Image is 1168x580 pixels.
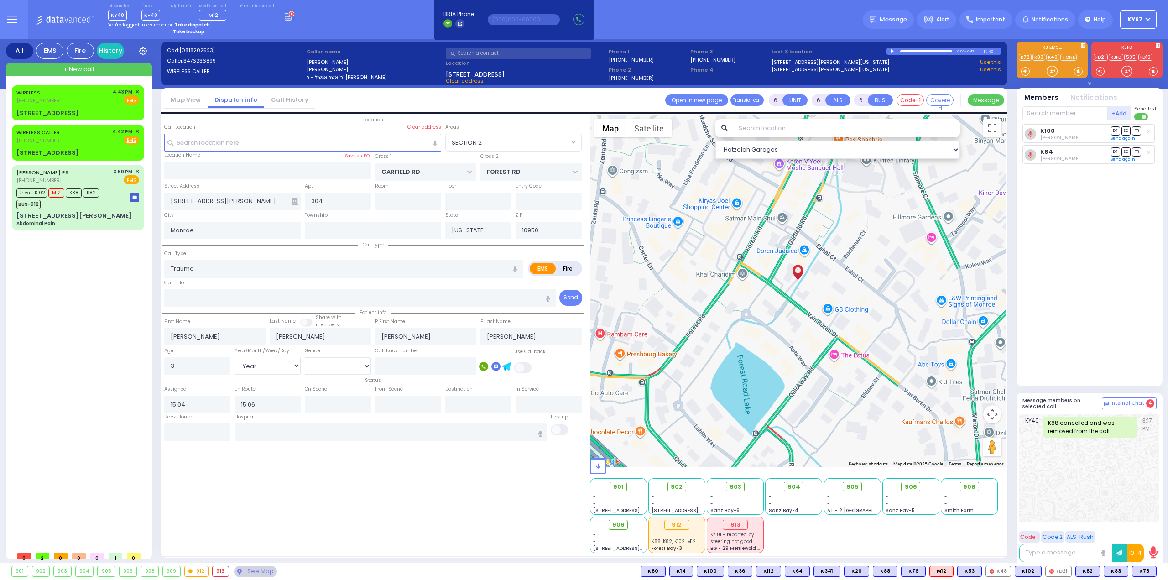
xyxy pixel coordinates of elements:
span: - [593,538,596,545]
div: [STREET_ADDRESS] [16,109,79,118]
div: 909 [163,566,180,576]
label: ZIP [516,212,522,219]
label: Caller: [167,57,303,65]
a: K100 [1040,127,1055,134]
label: Hospital [235,413,255,421]
strong: Take dispatch [175,21,210,28]
button: BUS [868,94,893,106]
span: Other building occupants [292,198,298,205]
div: BLS [1075,566,1100,577]
label: Cad: [167,47,303,54]
label: First Name [164,318,190,325]
span: Phone 2 [609,66,687,74]
span: Phone 4 [690,66,769,74]
span: Internal Chat [1111,400,1144,407]
div: K88 cancelled and was removed from the call [1043,417,1137,438]
span: [STREET_ADDRESS][PERSON_NAME] [593,545,679,552]
label: Turn off text [1134,112,1149,121]
div: K48 [985,566,1011,577]
button: Code 1 [1019,531,1040,543]
a: KJFD [1109,54,1123,61]
label: KJFD [1091,45,1163,52]
span: members [316,321,339,328]
span: SO [1121,126,1131,135]
span: Sanz Bay-5 [886,507,915,514]
span: EMS [124,175,139,184]
label: Caller name [307,48,443,56]
input: Search a contact [446,48,591,59]
span: 905 [846,482,859,491]
u: EMS [127,97,136,104]
span: K-40 [141,10,160,21]
span: Forest Bay-3 [652,545,682,552]
span: M12 [209,11,218,19]
label: Location Name [164,152,200,159]
a: [STREET_ADDRESS][PERSON_NAME][US_STATE] [772,58,889,66]
span: 1 [109,553,122,559]
div: 913 [213,566,229,576]
label: Night unit [171,4,191,9]
span: - [652,500,654,507]
span: 903 [730,482,741,491]
div: ALS [929,566,954,577]
div: K82 [1075,566,1100,577]
label: [PERSON_NAME] [307,66,443,73]
span: Notifications [1032,16,1068,24]
span: 901 [613,482,624,491]
a: Open in new page [665,94,728,106]
a: Map View [164,95,208,104]
a: [STREET_ADDRESS][PERSON_NAME][US_STATE] [772,66,889,73]
label: Lines [141,4,160,9]
label: P First Name [375,318,405,325]
a: FD19 [1138,54,1152,61]
div: 912 [185,566,209,576]
span: 2 [36,553,49,559]
label: Areas [445,124,459,131]
span: [PHONE_NUMBER] [16,97,62,104]
button: Map camera controls [983,405,1001,423]
span: DR [1111,126,1120,135]
span: 906 [905,482,917,491]
span: K88, K82, K102, M12 [652,538,696,545]
button: Internal Chat 4 [1102,397,1157,409]
div: 906 [120,566,137,576]
div: 908 [141,566,158,576]
button: Notifications [1070,93,1117,103]
button: Show street map [594,119,626,137]
label: Clear address [407,124,441,131]
u: EMS [127,137,136,144]
label: [PHONE_NUMBER] [609,56,654,63]
label: Entry Code [516,183,542,190]
span: Message [880,15,907,24]
input: Search location [733,119,960,137]
label: State [445,212,458,219]
span: - [769,493,772,500]
span: Smith Farm [944,507,974,514]
div: FD21 [1045,566,1072,577]
h5: Message members on selected call [1022,397,1102,409]
a: WIRELESS CALLER [16,129,60,136]
button: Send [559,290,582,306]
span: Call type [358,241,388,248]
img: message.svg [870,16,876,23]
div: 902 [32,566,50,576]
div: BLS [728,566,752,577]
span: 0 [54,553,68,559]
span: Yoel Polatsek [1040,155,1080,162]
label: Gender [305,347,322,355]
div: 912 [664,520,689,530]
label: Fire [555,263,581,274]
span: - [827,493,830,500]
button: Show satellite imagery [626,119,672,137]
a: History [97,43,124,59]
label: Destination [445,386,473,393]
span: 4 [1146,399,1154,408]
a: FD21 [1094,54,1108,61]
span: [STREET_ADDRESS][PERSON_NAME] [593,507,679,514]
span: BUS-912 [16,200,41,209]
div: [STREET_ADDRESS][PERSON_NAME] [16,211,132,220]
div: BLS [1132,566,1157,577]
span: 3:17 PM [1142,417,1154,438]
span: Driver-K102 [16,188,47,198]
div: K20 [844,566,869,577]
